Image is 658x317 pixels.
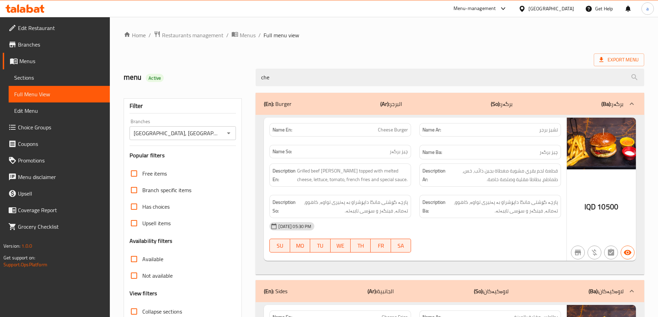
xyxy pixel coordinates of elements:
p: الجانبية [368,287,394,295]
p: Burger [264,100,292,108]
p: لاوەکیەکان [474,287,508,295]
b: (Ar): [368,286,377,296]
span: Has choices [142,202,170,211]
strong: Name En: [273,126,292,133]
span: Get support on: [3,253,35,262]
span: Coupons [18,140,104,148]
p: برگەر [491,100,513,108]
span: Branches [18,40,104,49]
span: WE [333,241,348,251]
span: Available [142,255,163,263]
button: TH [351,239,371,252]
span: قطعة لحم بقري مشوية مغطاة بجبن ذائب، خس، طماطم، بطاطا مقلية وصلصة خاصة. [447,167,558,184]
a: Menus [231,31,256,40]
strong: Description Ba: [422,198,446,215]
div: Menu-management [454,4,496,13]
button: TU [310,239,330,252]
span: FR [373,241,388,251]
nav: breadcrumb [124,31,644,40]
button: Not has choices [604,246,618,259]
h2: menu [124,72,248,82]
a: Promotions [3,152,110,169]
a: Branches [3,36,110,53]
span: Cheese Burger [378,126,408,133]
p: البرجر [380,100,402,108]
span: Promotions [18,156,104,165]
img: mmw_638920586510505635 [567,118,636,169]
h3: Availability filters [130,237,173,245]
span: تشيز برجر [539,126,558,133]
span: Menus [19,57,104,65]
a: Coupons [3,136,110,152]
span: 1.0.0 [21,241,32,250]
strong: Description Ar: [422,167,446,184]
li: / [258,31,261,39]
span: IQD [584,200,596,214]
strong: Name Ar: [422,126,441,133]
span: Upsell items [142,219,171,227]
span: Edit Restaurant [18,24,104,32]
li: / [226,31,229,39]
h3: Popular filters [130,151,236,159]
span: TH [353,241,368,251]
b: (En): [264,286,274,296]
span: Free items [142,169,167,178]
span: SA [394,241,408,251]
a: Coverage Report [3,202,110,218]
b: (En): [264,99,274,109]
a: Home [124,31,146,39]
p: برگەر [601,100,623,108]
span: Version: [3,241,20,250]
span: MO [293,241,307,251]
span: Active [146,75,164,81]
a: Edit Menu [9,102,110,119]
span: Branch specific items [142,186,191,194]
span: Restaurants management [162,31,223,39]
b: (So): [474,286,484,296]
span: Coverage Report [18,206,104,214]
a: Grocery Checklist [3,218,110,235]
span: Not available [142,271,173,280]
span: پارچە گۆشتی مانگا داپۆشراو بە پەنیری تواوە، کاهوو، تەماتە، فینگەر و سۆسی تایبەتە. [297,198,408,215]
span: چیز برگەر [390,148,408,155]
button: Available [621,246,635,259]
button: WE [331,239,351,252]
span: Full menu view [264,31,299,39]
span: SU [273,241,287,251]
b: (Ar): [380,99,390,109]
b: (So): [491,99,500,109]
a: Restaurants management [154,31,223,40]
button: Not branch specific item [571,246,585,259]
a: Support.OpsPlatform [3,260,47,269]
span: 10500 [597,200,618,214]
input: search [256,69,644,86]
span: Menus [240,31,256,39]
div: (En): Burger(Ar):البرجر(So):برگەر(Ba):برگەر [256,115,644,275]
li: / [149,31,151,39]
div: Active [146,74,164,82]
strong: Name Ba: [422,148,442,157]
span: Menu disclaimer [18,173,104,181]
a: Edit Restaurant [3,20,110,36]
span: Collapse sections [142,307,182,316]
span: Export Menu [594,53,644,66]
p: Sides [264,287,287,295]
button: Purchased item [588,246,601,259]
a: Choice Groups [3,119,110,136]
span: Full Menu View [14,90,104,98]
button: SU [269,239,290,252]
span: چیز برگەر [540,148,558,157]
p: لاوەکیەکان [589,287,623,295]
h3: View filters [130,289,158,297]
div: (En): Sides(Ar):الجانبية(So):لاوەکیەکان(Ba):لاوەکیەکان [256,280,644,302]
strong: Name So: [273,148,292,155]
div: Filter [130,99,236,113]
button: SA [391,239,411,252]
button: Open [224,128,233,138]
a: Upsell [3,185,110,202]
a: Sections [9,69,110,86]
span: TU [313,241,327,251]
span: Grocery Checklist [18,222,104,231]
span: Choice Groups [18,123,104,131]
div: (En): Burger(Ar):البرجر(So):برگەر(Ba):برگەر [256,93,644,115]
